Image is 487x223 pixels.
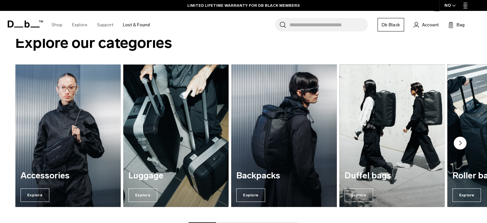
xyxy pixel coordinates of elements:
[72,13,87,36] a: Explore
[236,188,265,202] span: Explore
[339,64,445,207] a: Duffel bags Explore
[231,64,337,207] div: 3 / 7
[47,11,155,39] nav: Main Navigation
[345,188,373,202] span: Explore
[457,21,465,28] span: Bag
[123,13,150,36] a: Lost & Found
[345,171,440,181] h3: Duffel bags
[452,188,481,202] span: Explore
[20,171,116,181] h3: Accessories
[339,64,445,207] div: 4 / 7
[422,21,439,28] span: Account
[187,3,300,8] a: LIMITED LIFETIME WARRANTY FOR DB BLACK MEMBERS
[377,18,404,31] a: Db Black
[128,188,157,202] span: Explore
[448,21,465,29] button: Bag
[236,171,331,181] h3: Backpacks
[123,64,229,207] a: Luggage Explore
[414,21,439,29] a: Account
[15,64,121,207] div: 1 / 7
[20,188,49,202] span: Explore
[15,31,472,54] h2: Explore our categories
[123,64,229,207] div: 2 / 7
[52,13,62,36] a: Shop
[231,64,337,207] a: Backpacks Explore
[128,171,223,181] h3: Luggage
[15,64,121,207] a: Accessories Explore
[97,13,113,36] a: Support
[454,136,467,150] button: Next slide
